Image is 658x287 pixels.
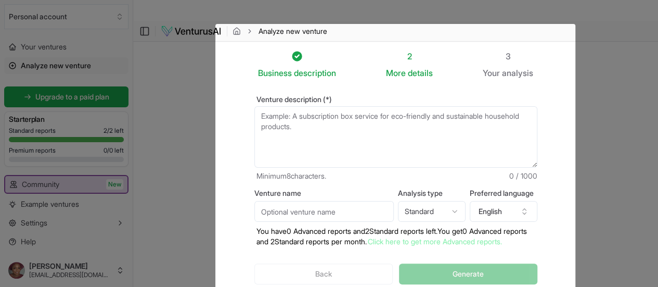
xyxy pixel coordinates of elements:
img: tab_domain_overview_orange.svg [28,60,36,69]
img: tab_keywords_by_traffic_grey.svg [104,60,112,69]
a: CommunityNew [5,176,127,193]
img: ALV-UjVEnjex8Ilf2TT0ouWVCu54rUodS2USfg9SM5JLYOj8BR3IaxGUA3Tl7KUyeVsyPTMgG27DaQiMSL4-Uxq96E5JYJv_z... [8,262,25,279]
a: Example ventures [4,196,128,213]
span: 0 / 1000 [509,171,537,181]
div: Keywords by Traffic [115,61,175,68]
img: logo_orange.svg [17,17,25,25]
span: Business [258,67,292,79]
span: 0 / 0 left [104,146,124,155]
span: Standard reports [9,127,56,135]
img: logo [161,25,222,38]
input: Optional venture name [254,201,394,222]
span: Settings [21,218,47,228]
span: Minimum 8 characters. [256,171,326,181]
label: Venture description (*) [254,96,537,103]
h3: Starter plan [9,114,124,124]
a: Your ventures [4,39,128,55]
a: Analyze new venture [4,57,128,74]
span: 2 / 2 left [104,127,124,135]
a: Help [4,233,128,250]
span: details [408,68,433,78]
span: analysis [502,68,533,78]
span: Your [483,67,500,79]
label: Venture name [254,190,394,197]
div: 2 [386,50,433,63]
div: Domain Overview [40,61,93,68]
button: Select an organization [4,4,128,29]
a: Click here to get more Advanced reports. [368,237,502,246]
span: Your ventures [21,42,67,52]
span: Analyze new venture [259,26,327,36]
span: [PERSON_NAME] [29,261,112,271]
span: Example ventures [21,199,79,209]
nav: breadcrumb [233,26,327,36]
span: New [106,179,123,190]
label: Analysis type [398,190,466,197]
button: English [470,201,537,222]
span: More [386,67,406,79]
button: Settings [4,215,128,231]
img: website_grey.svg [17,27,25,35]
label: Preferred language [470,190,537,197]
div: v 4.0.25 [29,17,51,25]
p: You have 0 Advanced reports and 2 Standard reports left. Y ou get 0 Advanced reports and 2 Standa... [254,226,537,247]
div: Domain: [DOMAIN_NAME] [27,27,114,35]
span: [EMAIL_ADDRESS][DOMAIN_NAME] [29,271,112,279]
span: description [294,68,336,78]
span: Upgrade to a paid plan [35,92,109,102]
span: Community [22,179,59,190]
span: Help [21,236,36,247]
span: Analyze new venture [21,60,91,71]
a: Upgrade to a paid plan [4,86,128,107]
div: 3 [483,50,533,63]
button: [PERSON_NAME][EMAIL_ADDRESS][DOMAIN_NAME] [4,258,128,283]
span: Premium reports [9,146,56,155]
